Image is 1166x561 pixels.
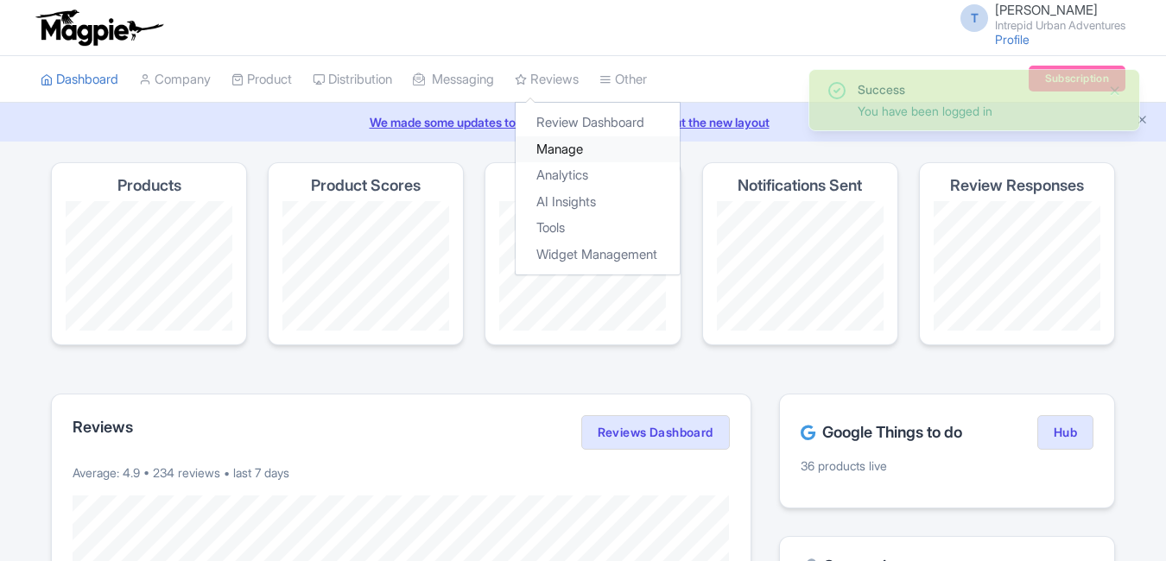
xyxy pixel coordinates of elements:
[599,56,647,104] a: Other
[139,56,211,104] a: Company
[516,136,680,163] a: Manage
[32,9,166,47] img: logo-ab69f6fb50320c5b225c76a69d11143b.png
[311,177,421,194] h4: Product Scores
[515,56,579,104] a: Reviews
[950,177,1084,194] h4: Review Responses
[73,419,133,436] h2: Reviews
[995,2,1098,18] span: [PERSON_NAME]
[313,56,392,104] a: Distribution
[413,56,494,104] a: Messaging
[41,56,118,104] a: Dashboard
[516,162,680,189] a: Analytics
[995,32,1030,47] a: Profile
[858,102,1094,120] div: You have been logged in
[231,56,292,104] a: Product
[516,242,680,268] a: Widget Management
[1136,111,1149,131] button: Close announcement
[516,189,680,216] a: AI Insights
[117,177,181,194] h4: Products
[995,20,1125,31] small: Intrepid Urban Adventures
[950,3,1125,31] a: T [PERSON_NAME] Intrepid Urban Adventures
[801,424,962,441] h2: Google Things to do
[516,215,680,242] a: Tools
[10,113,1156,131] a: We made some updates to the platform. Read more about the new layout
[516,110,680,136] a: Review Dashboard
[1108,80,1122,101] button: Close
[738,177,862,194] h4: Notifications Sent
[801,457,1093,475] p: 36 products live
[960,4,988,32] span: T
[1029,66,1125,91] a: Subscription
[858,80,1094,98] div: Success
[1037,415,1093,450] a: Hub
[581,415,730,450] a: Reviews Dashboard
[73,463,730,482] p: Average: 4.9 • 234 reviews • last 7 days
